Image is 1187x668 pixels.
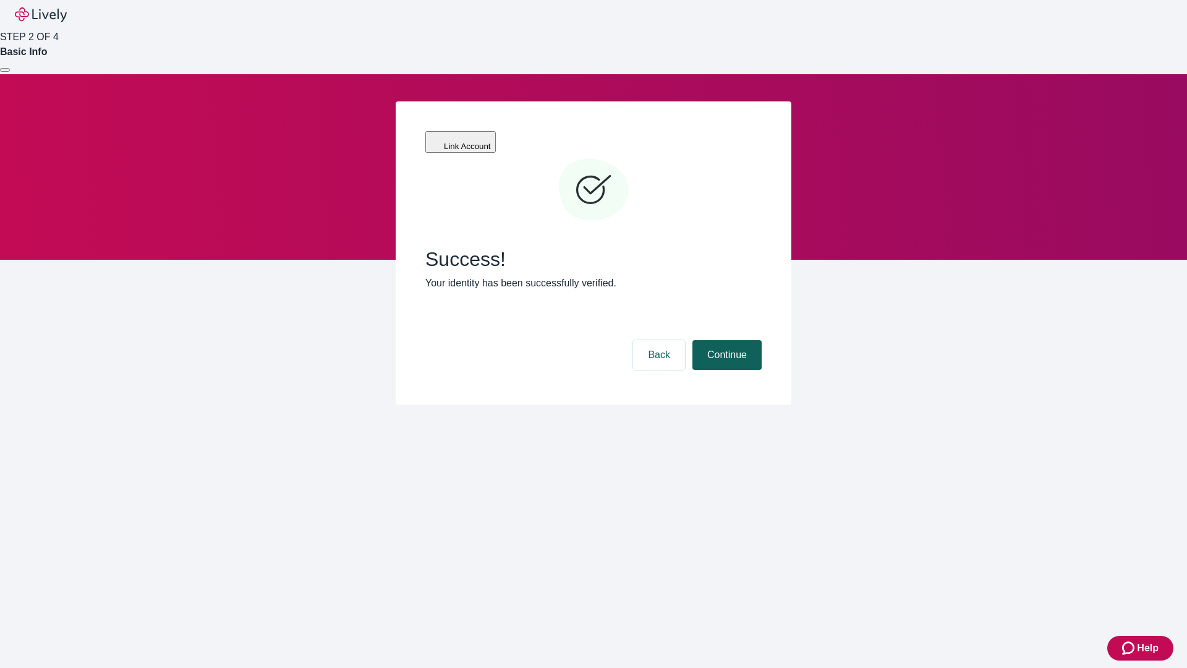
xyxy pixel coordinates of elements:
button: Link Account [425,131,496,153]
p: Your identity has been successfully verified. [425,276,762,291]
svg: Checkmark icon [556,153,631,228]
span: Help [1137,641,1159,656]
svg: Zendesk support icon [1122,641,1137,656]
img: Lively [15,7,67,22]
button: Continue [692,340,762,370]
span: Success! [425,247,762,271]
button: Back [633,340,685,370]
button: Zendesk support iconHelp [1107,636,1173,661]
